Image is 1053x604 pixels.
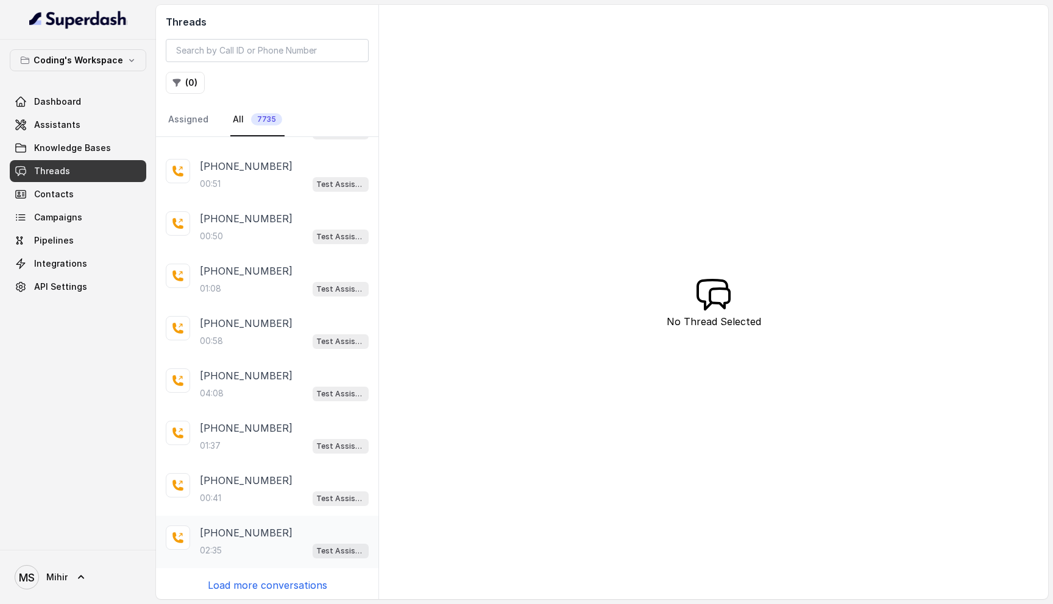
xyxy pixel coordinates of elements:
span: Knowledge Bases [34,142,111,154]
p: [PHONE_NUMBER] [200,368,292,383]
p: Test Assistant-3 [316,178,365,191]
a: Assistants [10,114,146,136]
p: [PHONE_NUMBER] [200,525,292,540]
button: (0) [166,72,205,94]
span: 7735 [251,113,282,125]
p: No Thread Selected [667,314,761,329]
a: Threads [10,160,146,182]
p: [PHONE_NUMBER] [200,316,292,331]
p: 00:41 [200,492,221,504]
span: Integrations [34,258,87,270]
p: Test Assistant-3 [316,388,365,400]
text: MS [19,571,35,584]
p: 01:08 [200,283,221,295]
span: Campaigns [34,211,82,223]
span: Mihir [46,571,68,583]
p: 04:08 [200,387,224,399]
p: Test Assistant-3 [316,335,365,348]
p: Test Assistant-3 [316,440,365,452]
span: Contacts [34,188,74,200]
p: 01:37 [200,440,221,452]
img: light.svg [29,10,127,29]
a: Campaigns [10,206,146,228]
p: Coding's Workspace [34,53,123,68]
p: 00:58 [200,335,223,347]
span: API Settings [34,281,87,293]
p: 00:51 [200,178,221,190]
p: [PHONE_NUMBER] [200,264,292,278]
p: Test Assistant-3 [316,231,365,243]
h2: Threads [166,15,369,29]
a: Knowledge Bases [10,137,146,159]
p: [PHONE_NUMBER] [200,421,292,435]
a: Integrations [10,253,146,275]
input: Search by Call ID or Phone Number [166,39,369,62]
p: [PHONE_NUMBER] [200,159,292,174]
p: 00:50 [200,230,223,242]
span: Assistants [34,119,80,131]
nav: Tabs [166,104,369,136]
a: Pipelines [10,230,146,251]
span: Pipelines [34,234,74,247]
a: Mihir [10,560,146,594]
p: Load more conversations [208,578,327,592]
a: Assigned [166,104,211,136]
p: [PHONE_NUMBER] [200,473,292,488]
a: API Settings [10,276,146,298]
p: [PHONE_NUMBER] [200,211,292,226]
p: 02:35 [200,544,222,557]
p: Test Assistant-3 [316,493,365,505]
a: Dashboard [10,91,146,113]
p: Test Assistant-3 [316,545,365,557]
span: Dashboard [34,96,81,108]
p: Test Assistant-3 [316,283,365,295]
button: Coding's Workspace [10,49,146,71]
a: All7735 [230,104,285,136]
a: Contacts [10,183,146,205]
span: Threads [34,165,70,177]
